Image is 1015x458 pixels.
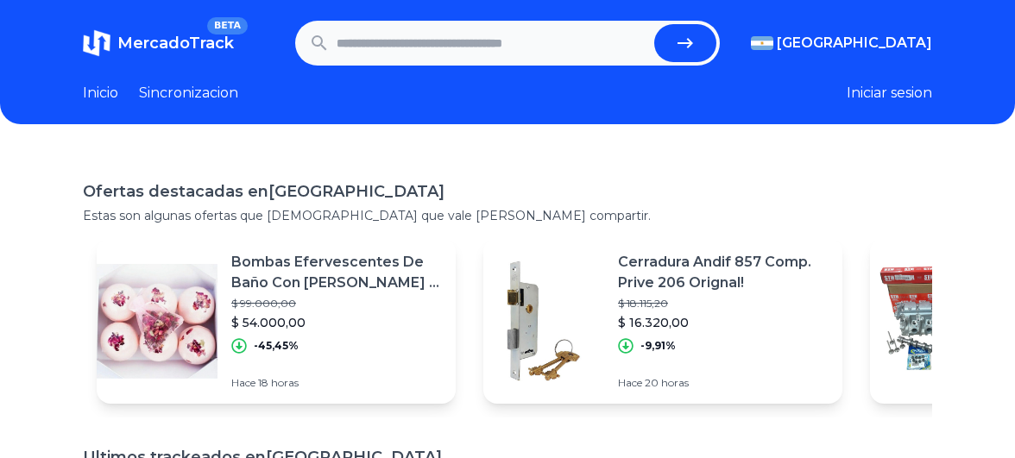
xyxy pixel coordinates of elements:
p: Bombas Efervescentes De Baño Con [PERSON_NAME] X 36 U [231,252,442,293]
span: BETA [207,17,248,35]
img: Featured image [870,260,991,381]
a: MercadoTrackBETA [83,29,234,57]
p: $ 18.115,20 [618,297,829,311]
span: [GEOGRAPHIC_DATA] [777,33,932,53]
p: $ 99.000,00 [231,297,442,311]
button: Iniciar sesion [847,83,932,104]
img: MercadoTrack [83,29,110,57]
img: Featured image [483,260,604,381]
p: Hace 18 horas [231,376,442,390]
a: Featured imageCerradura Andif 857 Comp. Prive 206 Orignal!$ 18.115,20$ 16.320,00-9,91%Hace 20 horas [483,238,842,404]
p: -45,45% [254,339,299,353]
h1: Ofertas destacadas en [GEOGRAPHIC_DATA] [83,179,932,204]
p: $ 16.320,00 [618,314,829,331]
a: Inicio [83,83,118,104]
p: -9,91% [640,339,676,353]
img: Featured image [97,260,217,381]
p: $ 54.000,00 [231,314,442,331]
span: MercadoTrack [117,34,234,53]
p: Cerradura Andif 857 Comp. Prive 206 Orignal! [618,252,829,293]
button: [GEOGRAPHIC_DATA] [751,33,932,53]
a: Featured imageBombas Efervescentes De Baño Con [PERSON_NAME] X 36 U$ 99.000,00$ 54.000,00-45,45%H... [97,238,456,404]
p: Estas son algunas ofertas que [DEMOGRAPHIC_DATA] que vale [PERSON_NAME] compartir. [83,207,932,224]
p: Hace 20 horas [618,376,829,390]
a: Sincronizacion [139,83,238,104]
img: Argentina [751,36,773,50]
